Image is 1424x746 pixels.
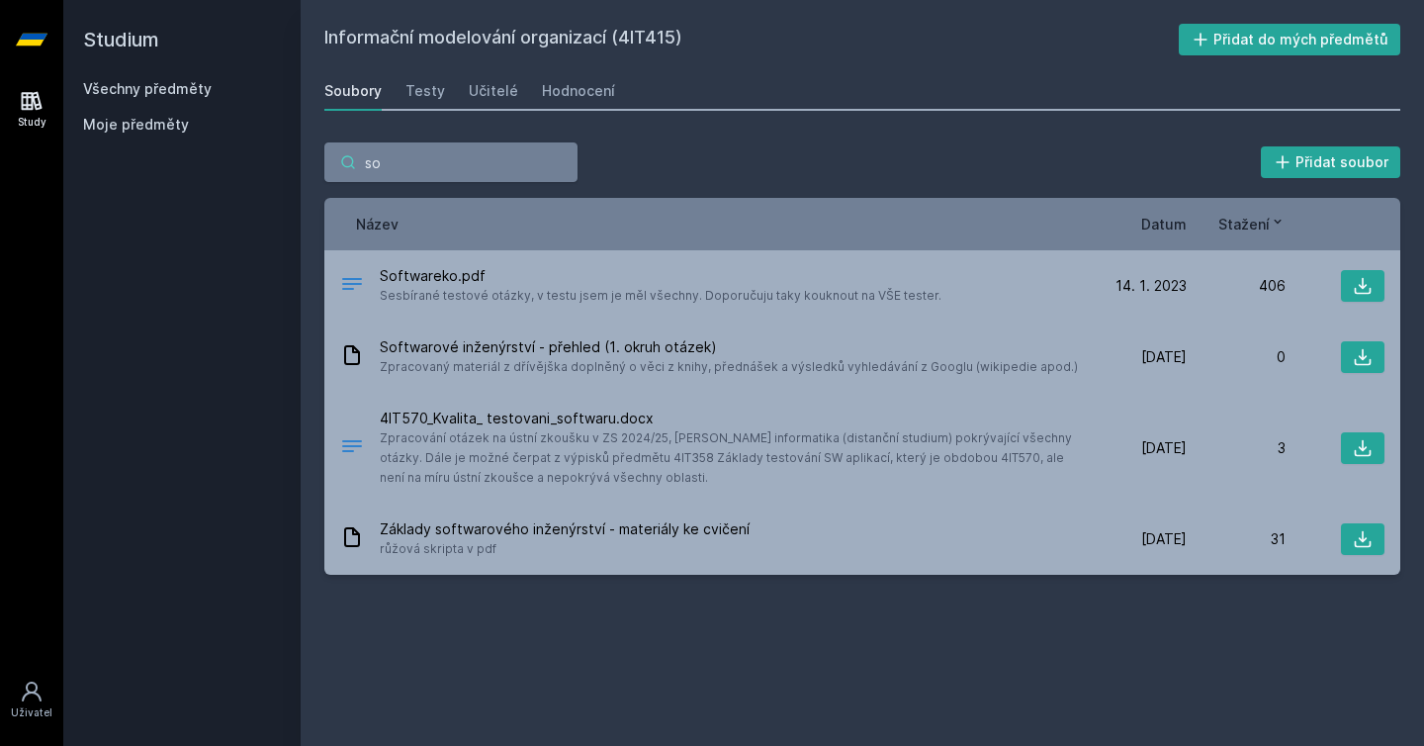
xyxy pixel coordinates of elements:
a: Všechny předměty [83,80,212,97]
span: Softwareko.pdf [380,266,941,286]
span: [DATE] [1141,347,1187,367]
span: Základy softwarového inženýrství - materiály ke cvičení [380,519,750,539]
span: růžová skripta v pdf [380,539,750,559]
a: Hodnocení [542,71,615,111]
div: 3 [1187,438,1286,458]
a: Soubory [324,71,382,111]
button: Datum [1141,214,1187,234]
div: Study [18,115,46,130]
div: PDF [340,272,364,301]
span: [DATE] [1141,438,1187,458]
span: 14. 1. 2023 [1115,276,1187,296]
span: Moje předměty [83,115,189,135]
span: Zpracovaný materiál z dřívějška doplněný o věci z knihy, přednášek a výsledků vyhledávání z Googl... [380,357,1078,377]
a: Učitelé [469,71,518,111]
input: Hledej soubor [324,142,578,182]
button: Přidat do mých předmětů [1179,24,1401,55]
div: Soubory [324,81,382,101]
a: Uživatel [4,670,59,730]
div: 406 [1187,276,1286,296]
h2: Informační modelování organizací (4IT415) [324,24,1179,55]
span: Sesbírané testové otázky, v testu jsem je měl všechny. Doporučuju taky kouknout na VŠE tester. [380,286,941,306]
button: Přidat soubor [1261,146,1401,178]
div: DOCX [340,434,364,463]
div: Učitelé [469,81,518,101]
span: Stažení [1218,214,1270,234]
span: [DATE] [1141,529,1187,549]
button: Stažení [1218,214,1286,234]
div: Testy [405,81,445,101]
button: Název [356,214,399,234]
div: 31 [1187,529,1286,549]
span: 4IT570_Kvalita_ testovani_softwaru.docx [380,409,1080,428]
div: Hodnocení [542,81,615,101]
a: Study [4,79,59,140]
span: Softwarové inženýrství - přehled (1. okruh otázek) [380,337,1078,357]
div: Uživatel [11,705,52,720]
a: Testy [405,71,445,111]
div: 0 [1187,347,1286,367]
span: Zpracování otázek na ústní zkoušku v ZS 2024/25, [PERSON_NAME] informatika (distanční studium) po... [380,428,1080,488]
